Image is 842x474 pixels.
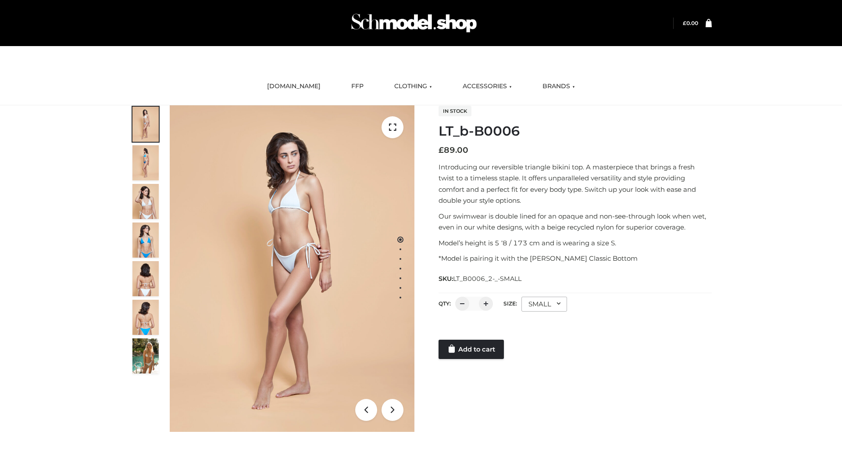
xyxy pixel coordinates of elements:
[132,145,159,180] img: ArielClassicBikiniTop_CloudNine_AzureSky_OW114ECO_2-scaled.jpg
[683,20,686,26] span: £
[456,77,518,96] a: ACCESSORIES
[388,77,439,96] a: CLOTHING
[170,105,414,432] img: ArielClassicBikiniTop_CloudNine_AzureSky_OW114ECO_1
[345,77,370,96] a: FFP
[439,145,444,155] span: £
[536,77,582,96] a: BRANDS
[439,211,712,233] p: Our swimwear is double lined for an opaque and non-see-through look when wet, even in our white d...
[132,223,159,258] img: ArielClassicBikiniTop_CloudNine_AzureSky_OW114ECO_4-scaled.jpg
[683,20,698,26] bdi: 0.00
[439,253,712,264] p: *Model is pairing it with the [PERSON_NAME] Classic Bottom
[439,162,712,206] p: Introducing our reversible triangle bikini top. A masterpiece that brings a fresh twist to a time...
[132,184,159,219] img: ArielClassicBikiniTop_CloudNine_AzureSky_OW114ECO_3-scaled.jpg
[439,300,451,307] label: QTY:
[439,273,522,284] span: SKU:
[503,300,517,307] label: Size:
[439,106,471,116] span: In stock
[132,300,159,335] img: ArielClassicBikiniTop_CloudNine_AzureSky_OW114ECO_8-scaled.jpg
[132,261,159,296] img: ArielClassicBikiniTop_CloudNine_AzureSky_OW114ECO_7-scaled.jpg
[453,275,521,283] span: LT_B0006_2-_-SMALL
[348,6,480,40] img: Schmodel Admin 964
[132,338,159,373] img: Arieltop_CloudNine_AzureSky2.jpg
[439,340,504,359] a: Add to cart
[439,123,712,139] h1: LT_b-B0006
[439,145,468,155] bdi: 89.00
[439,237,712,249] p: Model’s height is 5 ‘8 / 173 cm and is wearing a size S.
[260,77,327,96] a: [DOMAIN_NAME]
[132,107,159,142] img: ArielClassicBikiniTop_CloudNine_AzureSky_OW114ECO_1-scaled.jpg
[521,297,567,312] div: SMALL
[683,20,698,26] a: £0.00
